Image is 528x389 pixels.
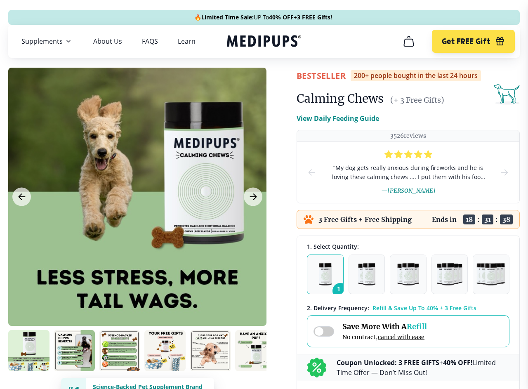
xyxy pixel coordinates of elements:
img: Pack of 2 - Natural Dog Supplements [358,263,375,285]
img: Calming Chews | Natural Dog Supplements [144,330,186,371]
button: Get FREE Gift [432,30,515,53]
span: Get FREE Gift [442,37,490,46]
button: 1 [307,255,344,294]
img: Calming Chews | Natural Dog Supplements [8,330,49,371]
button: next-slide [500,142,509,203]
span: Save More With A [342,322,427,331]
span: 18 [463,215,475,224]
span: Supplements [21,37,63,45]
span: (+ 3 Free Gifts) [390,95,444,105]
span: No contract, [342,333,427,341]
p: Ends in [432,215,457,224]
span: 2 . Delivery Frequency: [307,304,369,312]
img: Pack of 3 - Natural Dog Supplements [397,263,419,285]
button: Next Image [244,188,262,206]
span: : [495,215,498,224]
a: Medipups [227,33,301,50]
button: Supplements [21,36,73,46]
img: Calming Chews | Natural Dog Supplements [235,330,276,371]
p: View Daily Feeding Guide [297,113,379,123]
span: 1 [332,283,348,299]
img: Pack of 5 - Natural Dog Supplements [476,263,506,285]
h1: Calming Chews [297,91,384,106]
b: 40% OFF! [443,358,473,367]
div: 200+ people bought in the last 24 hours [351,70,481,81]
span: 🔥 UP To + [194,13,332,21]
span: 31 [482,215,493,224]
a: About Us [93,37,122,45]
span: “ My dog gets really anxious during fireworks and he is loving these calming chews .... I put the... [330,163,486,182]
img: Calming Chews | Natural Dog Supplements [99,330,140,371]
span: Refill & Save Up To 40% + 3 Free Gifts [372,304,476,312]
span: — [PERSON_NAME] [381,187,436,194]
span: : [477,215,480,224]
button: Previous Image [12,188,31,206]
p: 3526 reviews [390,132,426,140]
span: 38 [500,215,513,224]
p: 3 Free Gifts + Free Shipping [318,215,412,224]
span: Refill [407,322,427,331]
a: Learn [178,37,196,45]
span: BestSeller [297,70,346,81]
button: cart [399,31,419,51]
img: Pack of 1 - Natural Dog Supplements [319,263,332,285]
a: FAQS [142,37,158,45]
img: Calming Chews | Natural Dog Supplements [54,330,95,371]
p: + Limited Time Offer — Don’t Miss Out! [337,358,509,377]
b: Coupon Unlocked: 3 FREE GIFTS [337,358,439,367]
span: cancel with ease [378,333,424,341]
img: Pack of 4 - Natural Dog Supplements [437,263,462,285]
img: Calming Chews | Natural Dog Supplements [190,330,231,371]
div: 1. Select Quantity: [307,243,509,250]
button: prev-slide [307,142,317,203]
